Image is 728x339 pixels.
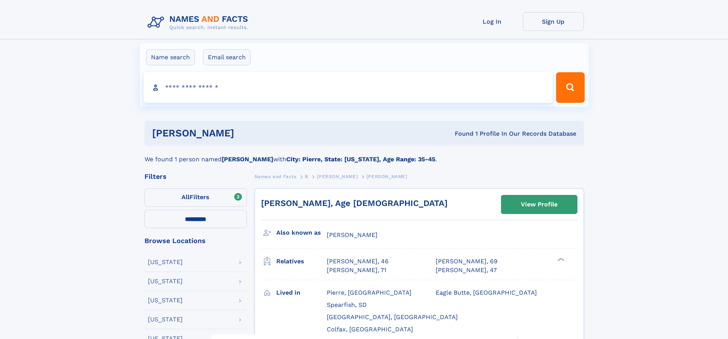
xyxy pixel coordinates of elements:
div: ❯ [556,257,565,262]
a: Log In [462,12,523,31]
div: [US_STATE] [148,316,183,323]
span: Eagle Butte, [GEOGRAPHIC_DATA] [436,289,537,296]
img: Logo Names and Facts [144,12,255,33]
div: Filters [144,173,247,180]
div: [US_STATE] [148,297,183,303]
h3: Lived in [276,286,327,299]
div: View Profile [521,196,558,213]
span: Spearfish, SD [327,301,367,308]
a: [PERSON_NAME], 69 [436,257,498,266]
a: View Profile [501,195,577,214]
a: [PERSON_NAME], 47 [436,266,497,274]
div: [US_STATE] [148,278,183,284]
h3: Relatives [276,255,327,268]
div: Browse Locations [144,237,247,244]
label: Filters [144,188,247,207]
span: All [182,193,190,201]
h1: [PERSON_NAME] [152,128,345,138]
a: Sign Up [523,12,584,31]
b: City: Pierre, State: [US_STATE], Age Range: 35-45 [286,156,435,163]
span: Colfax, [GEOGRAPHIC_DATA] [327,326,413,333]
div: [US_STATE] [148,259,183,265]
b: [PERSON_NAME] [222,156,273,163]
span: B [305,174,308,179]
label: Name search [146,49,195,65]
input: search input [144,72,553,103]
span: [GEOGRAPHIC_DATA], [GEOGRAPHIC_DATA] [327,313,458,321]
span: Pierre, [GEOGRAPHIC_DATA] [327,289,412,296]
a: B [305,172,308,181]
button: Search Button [556,72,584,103]
a: [PERSON_NAME], 46 [327,257,389,266]
h3: Also known as [276,226,327,239]
a: [PERSON_NAME], Age [DEMOGRAPHIC_DATA] [261,198,448,208]
span: [PERSON_NAME] [366,174,407,179]
label: Email search [203,49,251,65]
a: [PERSON_NAME], 71 [327,266,386,274]
span: [PERSON_NAME] [327,231,378,238]
div: We found 1 person named with . [144,146,584,164]
span: [PERSON_NAME] [317,174,358,179]
a: Names and Facts [255,172,297,181]
div: Found 1 Profile In Our Records Database [344,130,576,138]
a: [PERSON_NAME] [317,172,358,181]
